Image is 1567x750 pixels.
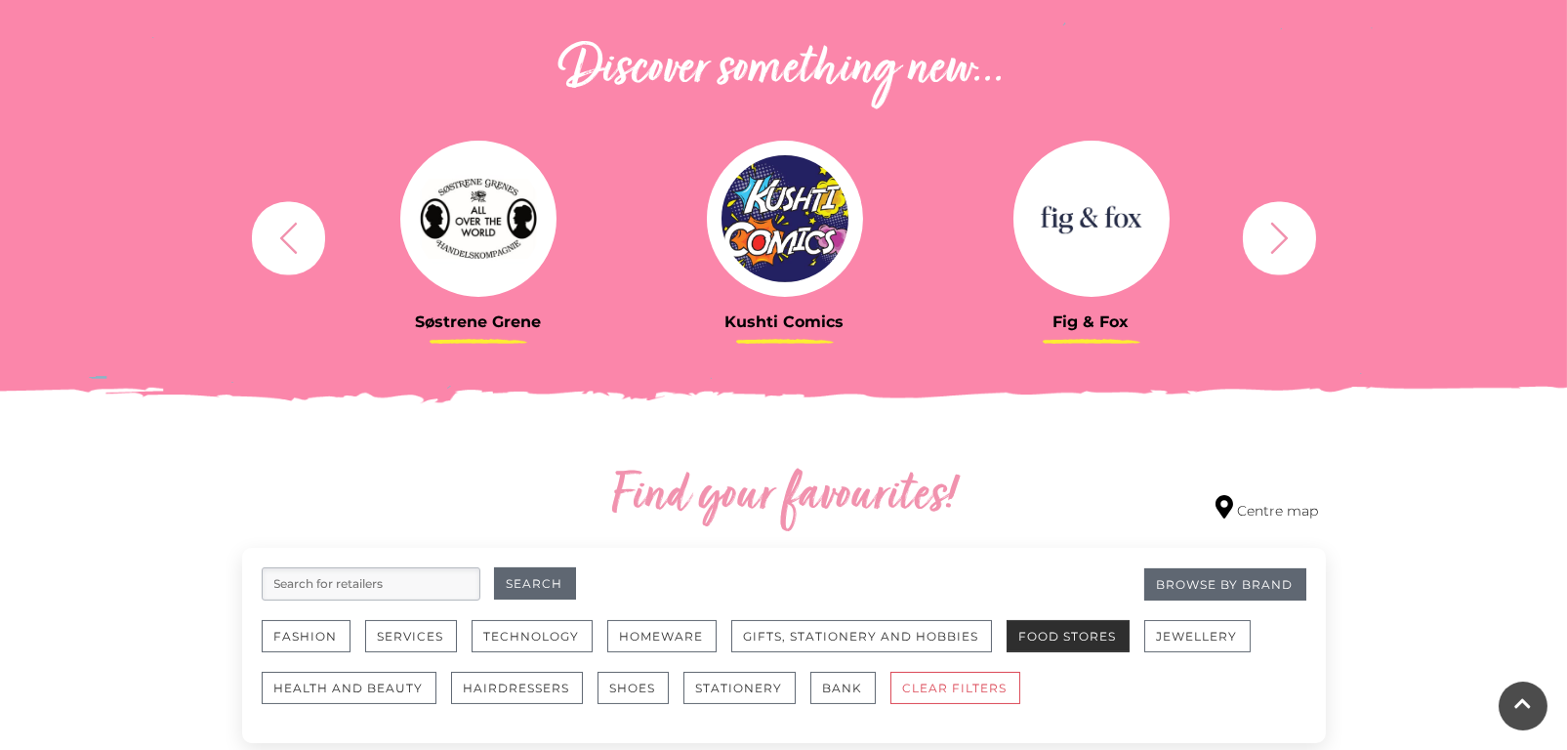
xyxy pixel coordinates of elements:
a: Søstrene Grene [340,141,617,331]
h2: Find your favourites! [428,466,1140,528]
button: Homeware [607,620,717,652]
h2: Discover something new... [242,39,1326,102]
a: Browse By Brand [1144,568,1306,601]
button: Gifts, Stationery and Hobbies [731,620,992,652]
h3: Kushti Comics [646,312,924,331]
button: CLEAR FILTERS [890,672,1020,704]
a: Health and Beauty [262,672,451,724]
a: Technology [472,620,607,672]
a: CLEAR FILTERS [890,672,1035,724]
button: Technology [472,620,593,652]
a: Centre map [1216,495,1318,521]
a: Bank [810,672,890,724]
button: Hairdressers [451,672,583,704]
input: Search for retailers [262,567,480,601]
a: Hairdressers [451,672,598,724]
button: Jewellery [1144,620,1251,652]
a: Homeware [607,620,731,672]
a: Shoes [598,672,683,724]
a: Gifts, Stationery and Hobbies [731,620,1007,672]
button: Shoes [598,672,669,704]
a: Food Stores [1007,620,1144,672]
button: Services [365,620,457,652]
button: Bank [810,672,876,704]
button: Fashion [262,620,351,652]
a: Fashion [262,620,365,672]
a: Services [365,620,472,672]
a: Jewellery [1144,620,1265,672]
h3: Fig & Fox [953,312,1230,331]
button: Food Stores [1007,620,1130,652]
a: Stationery [683,672,810,724]
button: Stationery [683,672,796,704]
h3: Søstrene Grene [340,312,617,331]
a: Fig & Fox [953,141,1230,331]
a: Kushti Comics [646,141,924,331]
button: Search [494,567,576,600]
button: Health and Beauty [262,672,436,704]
